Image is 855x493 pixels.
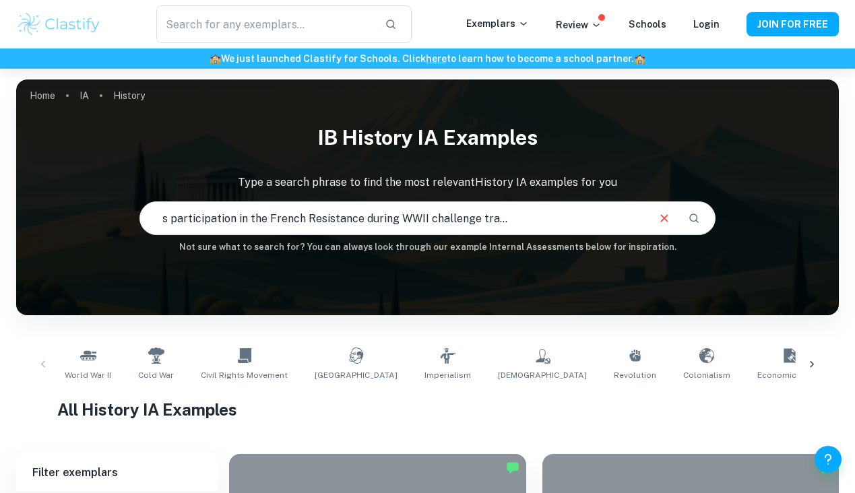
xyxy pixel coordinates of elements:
[3,51,852,66] h6: We just launched Clastify for Schools. Click to learn how to become a school partner.
[80,86,89,105] a: IA
[683,369,730,381] span: Colonialism
[614,369,656,381] span: Revolution
[16,117,839,158] h1: IB History IA examples
[693,19,720,30] a: Login
[426,53,447,64] a: here
[30,86,55,105] a: Home
[629,19,666,30] a: Schools
[156,5,374,43] input: Search for any exemplars...
[424,369,471,381] span: Imperialism
[113,88,145,103] p: History
[16,240,839,254] h6: Not sure what to search for? You can always look through our example Internal Assessments below f...
[815,446,842,473] button: Help and Feedback
[315,369,398,381] span: [GEOGRAPHIC_DATA]
[16,11,102,38] img: Clastify logo
[498,369,587,381] span: [DEMOGRAPHIC_DATA]
[138,369,174,381] span: Cold War
[16,454,218,492] h6: Filter exemplars
[210,53,221,64] span: 🏫
[634,53,645,64] span: 🏫
[16,174,839,191] p: Type a search phrase to find the most relevant History IA examples for you
[747,12,839,36] button: JOIN FOR FREE
[140,199,646,237] input: E.g. Nazi Germany, atomic bomb, USA politics...
[683,207,705,230] button: Search
[506,461,519,474] img: Marked
[65,369,111,381] span: World War II
[466,16,529,31] p: Exemplars
[757,369,822,381] span: Economic Policy
[556,18,602,32] p: Review
[201,369,288,381] span: Civil Rights Movement
[57,397,798,422] h1: All History IA Examples
[652,205,677,231] button: Clear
